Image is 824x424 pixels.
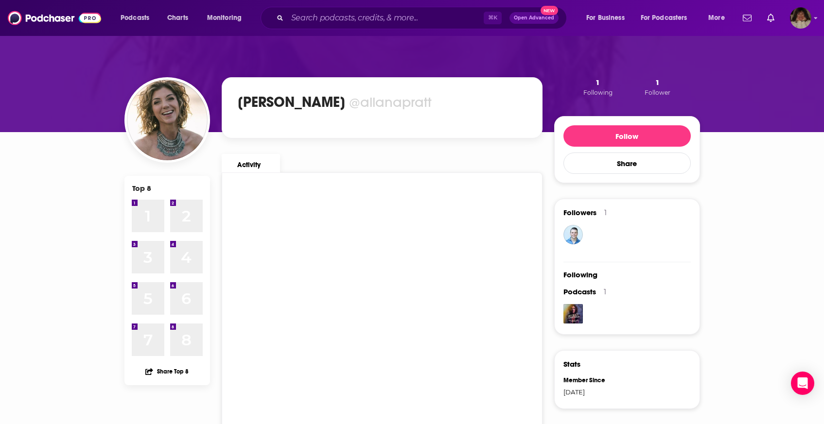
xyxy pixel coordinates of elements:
span: Monitoring [207,11,242,25]
button: open menu [114,10,162,26]
button: Follow [563,125,691,147]
span: Following [583,89,613,96]
div: [DATE] [563,388,621,396]
a: Activity [222,154,280,172]
span: For Podcasters [641,11,687,25]
a: Show notifications dropdown [763,10,778,26]
span: Open Advanced [514,16,554,20]
a: Show notifications dropdown [739,10,755,26]
h1: [PERSON_NAME] [238,93,345,111]
span: New [541,6,558,15]
div: Following [563,270,597,279]
div: 1 [604,288,606,296]
img: Intimate Conversations [563,304,583,323]
button: 1Follower [642,77,673,97]
button: open menu [200,10,254,26]
button: Open AdvancedNew [509,12,559,24]
div: Member Since [563,376,621,384]
img: Jeremy Ryan Slate [563,225,583,244]
span: More [708,11,725,25]
span: ⌘ K [484,12,502,24]
span: Logged in as angelport [790,7,811,29]
span: Follower [645,89,670,96]
span: For Business [586,11,625,25]
div: @allanapratt [349,94,432,111]
div: 1 [604,208,607,217]
a: Charts [161,10,194,26]
button: Share [563,153,691,174]
button: open menu [579,10,637,26]
button: Share Top 8 [145,362,189,381]
button: Show profile menu [790,7,811,29]
span: Podcasts [563,287,596,296]
img: User Profile [790,7,811,29]
button: 1Following [580,77,615,97]
span: 1 [655,78,660,87]
button: open menu [701,10,737,26]
span: Podcasts [121,11,149,25]
h3: Stats [563,359,580,369]
span: 1 [596,78,600,87]
input: Search podcasts, credits, & more... [287,10,484,26]
div: Open Intercom Messenger [791,372,814,395]
div: Search podcasts, credits, & more... [270,7,576,29]
span: Followers [563,208,596,217]
div: Top 8 [132,184,151,193]
span: Charts [167,11,188,25]
button: open menu [634,10,701,26]
img: Allana Pratt [127,80,208,160]
img: Podchaser - Follow, Share and Rate Podcasts [8,9,101,27]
